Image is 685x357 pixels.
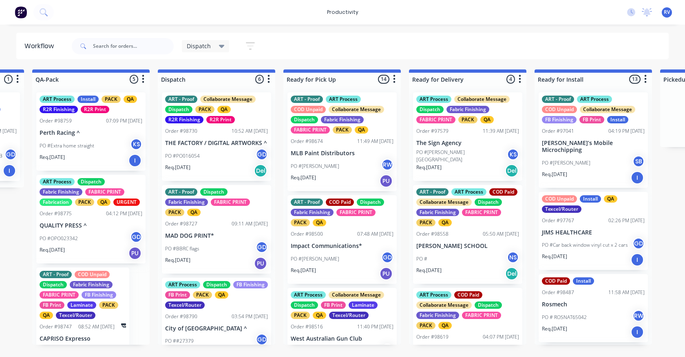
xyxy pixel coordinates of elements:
[291,174,316,181] p: Req. [DATE]
[380,267,393,280] div: PU
[454,291,482,299] div: COD Paid
[291,312,310,319] div: PACK
[542,314,587,321] p: PO # ROSNAT65042
[165,140,268,147] p: THE FACTORY / DIGITAL ARTWORKS ^
[355,126,368,134] div: QA
[40,188,82,196] div: Fabric Finishing
[416,188,449,196] div: ART - Proof
[291,106,326,113] div: COD Unpaid
[75,199,94,206] div: PACK
[40,323,72,330] div: Order #98747
[631,171,644,184] div: I
[211,199,250,206] div: FABRIC PRINT
[416,127,449,135] div: Order #97579
[106,210,142,217] div: 04:12 PM [DATE]
[539,92,648,188] div: ART - ProofART ProcessCOD UnpaidCollaborate MessageFB FinishingFB PrintInstallOrder #9704104:19 P...
[357,323,393,330] div: 11:40 PM [DATE]
[542,277,570,285] div: COD Paid
[539,192,648,270] div: COD UnpaidInstallQATexcel/RouterOrder #9776702:26 PM [DATE]JIMS HEALTHCAREPO #Car back window vin...
[40,301,64,309] div: FB Print
[40,312,53,319] div: QA
[577,96,612,103] div: ART Process
[40,210,72,217] div: Order #98775
[256,333,268,346] div: GD
[233,281,268,288] div: FB Finishing
[165,313,197,320] div: Order #98790
[323,6,362,18] div: productivity
[106,117,142,125] div: 07:09 PM [DATE]
[542,171,567,178] p: Req. [DATE]
[56,312,95,319] div: Texcel/Router
[381,251,393,263] div: GD
[416,199,472,206] div: Collaborate Message
[291,219,310,226] div: PACK
[542,159,590,167] p: PO #[PERSON_NAME]
[40,335,126,342] p: CAPRISO Expresso
[321,116,364,123] div: Fabric Finishing
[462,209,501,216] div: FABRIC PRINT
[206,116,235,123] div: R2R Print
[291,138,323,145] div: Order #98674
[291,163,339,170] p: PO #[PERSON_NAME]
[254,257,267,270] div: PU
[4,148,17,161] div: GD
[542,217,574,224] div: Order #97767
[287,195,397,284] div: ART - ProofCOD PaidDispatchFabric FinishingFABRIC PRINTPACKQAOrder #9850007:48 AM [DATE]Impact Co...
[165,127,197,135] div: Order #98730
[416,322,435,329] div: PACK
[232,220,268,228] div: 09:11 AM [DATE]
[475,199,502,206] div: Dispatch
[78,323,115,330] div: 08:52 AM [DATE]
[416,267,442,274] p: Req. [DATE]
[329,291,384,299] div: Collaborate Message
[291,301,318,309] div: Dispatch
[608,127,645,135] div: 04:19 PM [DATE]
[313,312,326,319] div: QA
[165,337,194,345] p: PO ##27379
[40,154,65,161] p: Req. [DATE]
[165,281,200,288] div: ART Process
[438,219,452,226] div: QA
[416,209,459,216] div: Fabric Finishing
[462,312,501,319] div: FABRIC PRINT
[507,251,519,263] div: NS
[36,175,146,263] div: ART ProcessDispatchFabric FinishingFABRIC PRINTFabricationPACKQAURGENTOrder #9877504:12 PM [DATE]...
[416,106,444,113] div: Dispatch
[291,291,326,299] div: ART Process
[381,344,393,356] div: NS
[454,96,510,103] div: Collaborate Message
[195,106,214,113] div: PACK
[416,291,451,299] div: ART Process
[128,247,141,260] div: PU
[215,291,228,299] div: QA
[416,140,519,147] p: The Sign Agency
[542,106,577,113] div: COD Unpaid
[40,117,72,125] div: Order #98759
[256,241,268,253] div: GD
[256,148,268,161] div: GD
[81,106,109,113] div: R2R Print
[40,106,78,113] div: R2R Finishing
[93,38,174,54] input: Search for orders...
[291,199,323,206] div: ART - Proof
[604,195,617,203] div: QA
[542,253,567,260] p: Req. [DATE]
[130,138,142,150] div: KS
[99,301,118,309] div: PACK
[381,158,393,171] div: RW
[608,289,645,296] div: 11:58 AM [DATE]
[416,96,451,103] div: ART Process
[542,229,645,236] p: JIMS HEALTHCARE
[40,129,142,136] p: Perth Racing ^
[165,106,192,113] div: Dispatch
[40,142,94,149] p: PO #Extra home straight
[573,277,594,285] div: Install
[542,301,645,308] p: Rosmech
[413,92,522,181] div: ART ProcessCollaborate MessageDispatchFabric FinishingFABRIC PRINTPACKQAOrder #9757911:39 AM [DAT...
[85,188,124,196] div: FABRIC PRINT
[326,199,354,206] div: COD Paid
[632,155,645,167] div: SB
[413,185,522,284] div: ART - ProofART ProcessCOD PaidCollaborate MessageDispatchFabric FinishingFABRIC PRINTPACKQAOrder ...
[631,253,644,266] div: I
[446,106,489,113] div: Fabric Finishing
